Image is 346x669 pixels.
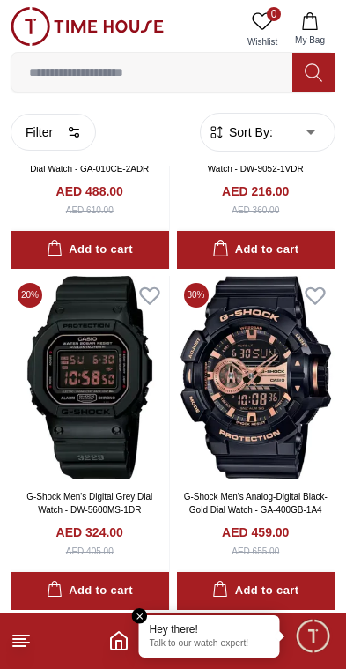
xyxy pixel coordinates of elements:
a: G-Shock Men's Digital Grey Dial Watch - DW-5600MS-1DR [26,492,152,515]
h4: AED 488.00 [56,182,123,200]
div: AED 405.00 [66,545,114,558]
button: Add to cart [11,231,169,269]
h4: AED 459.00 [222,524,289,541]
img: ... [11,7,164,46]
span: 20 % [18,283,42,308]
a: G-Shock Men's Analog-Digital Black-Gold Dial Watch - GA-400GB-1A4 [184,492,328,515]
button: Add to cart [11,572,169,610]
img: G-Shock Men's Digital Grey Dial Watch - DW-5600MS-1DR [11,276,169,479]
div: Hey there! [150,622,269,636]
div: Add to cart [212,581,298,601]
div: Chat Widget [294,617,333,656]
em: Close tooltip [132,608,148,624]
h4: AED 324.00 [56,524,123,541]
div: AED 610.00 [66,204,114,217]
div: Add to cart [212,240,298,260]
span: My Bag [288,33,332,47]
button: My Bag [284,7,335,52]
span: Sort By: [225,123,273,141]
img: G-Shock Men's Analog-Digital Black-Gold Dial Watch - GA-400GB-1A4 [177,276,335,479]
a: Home [108,630,129,651]
button: Filter [11,114,96,151]
button: Sort By: [208,123,273,141]
span: Wishlist [240,35,284,48]
h4: AED 216.00 [222,182,289,200]
button: Add to cart [177,231,335,269]
p: Talk to our watch expert! [150,638,269,650]
span: 30 % [184,283,209,308]
div: AED 360.00 [232,204,279,217]
span: 0 [267,7,281,21]
div: Add to cart [47,581,133,601]
a: 0Wishlist [240,7,284,52]
button: Add to cart [177,572,335,610]
div: AED 655.00 [232,545,279,558]
div: Add to cart [47,240,133,260]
